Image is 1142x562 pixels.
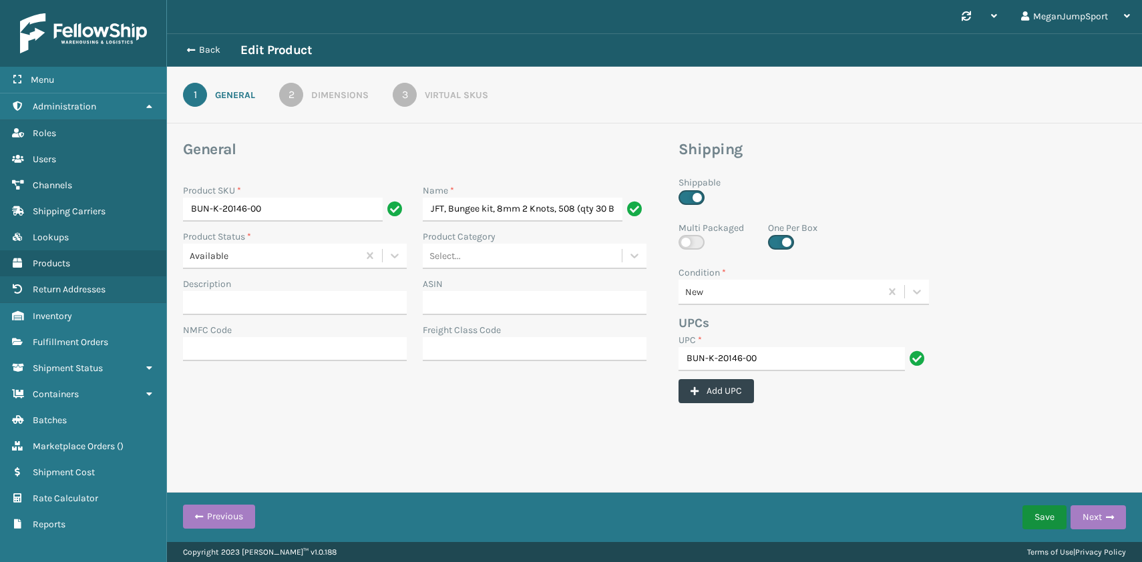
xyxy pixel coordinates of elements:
span: Fulfillment Orders [33,336,108,348]
span: Roles [33,127,56,139]
span: Shipping Carriers [33,206,106,217]
span: Inventory [33,310,72,322]
label: Multi Packaged [679,221,744,235]
div: 2 [279,83,303,107]
span: Shipment Cost [33,467,95,478]
span: Channels [33,180,72,191]
div: Dimensions [311,88,369,102]
div: | [1027,542,1126,562]
button: Next [1071,505,1126,529]
p: Copyright 2023 [PERSON_NAME]™ v 1.0.188 [183,542,337,562]
div: Select... [429,249,461,263]
label: UPC [679,333,702,347]
label: Freight Class Code [423,323,501,337]
span: Return Addresses [33,284,106,295]
span: Menu [31,74,54,85]
a: Privacy Policy [1075,547,1126,557]
span: Containers [33,388,79,400]
span: Administration [33,101,96,112]
div: Available [190,249,359,263]
a: Terms of Use [1027,547,1073,557]
b: UPCs [679,316,709,330]
div: 3 [393,83,417,107]
label: Description [183,277,231,291]
label: Condition [679,266,726,280]
label: ASIN [423,277,443,291]
h3: Shipping [679,139,1062,160]
div: 1 [183,83,207,107]
div: Virtual SKUs [425,88,488,102]
span: Shipment Status [33,362,103,374]
span: Lookups [33,232,69,243]
button: Back [179,44,240,56]
img: logo [20,13,147,53]
button: Save [1022,505,1067,529]
span: Batches [33,414,67,426]
label: Product Status [183,230,251,244]
button: Previous [183,505,255,529]
span: Rate Calculator [33,493,98,504]
span: Marketplace Orders [33,441,115,452]
button: Add UPC [679,379,754,403]
label: One Per Box [768,221,817,235]
label: NMFC Code [183,323,232,337]
div: New [685,285,882,299]
label: Product Category [423,230,496,244]
label: Name [423,184,454,198]
label: Product SKU [183,184,241,198]
h3: General [183,139,646,160]
span: Users [33,154,56,165]
label: Shippable [679,176,721,190]
h3: Edit Product [240,42,312,58]
span: Products [33,258,70,269]
div: General [215,88,255,102]
span: ( ) [117,441,124,452]
span: Reports [33,519,65,530]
